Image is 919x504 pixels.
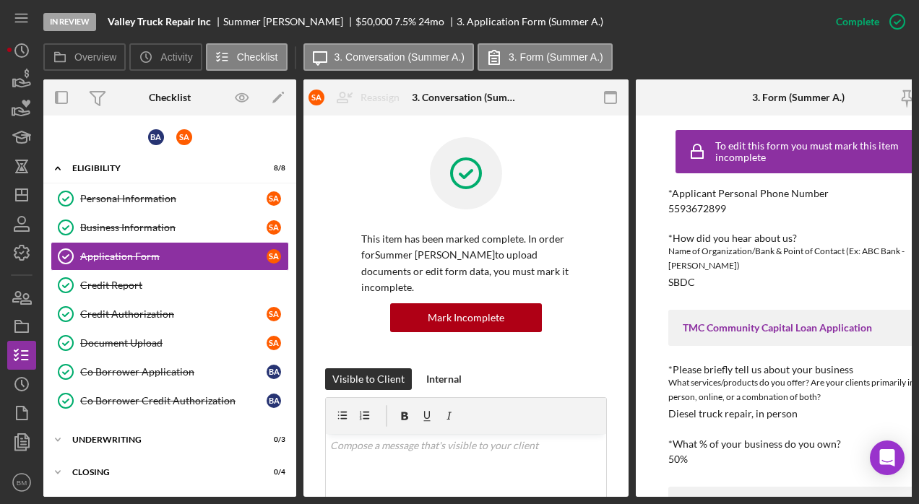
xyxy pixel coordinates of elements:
[668,203,726,214] div: 5593672899
[418,16,444,27] div: 24 mo
[361,231,571,296] p: This item has been marked complete. In order for Summer [PERSON_NAME] to upload documents or edit...
[390,303,542,332] button: Mark Incomplete
[412,92,520,103] div: 3. Conversation (Summer A.)
[668,408,798,420] div: Diesel truck repair, in person
[149,92,191,103] div: Checklist
[309,90,324,105] div: S A
[80,279,288,291] div: Credit Report
[267,365,281,379] div: B A
[206,43,288,71] button: Checklist
[259,164,285,173] div: 8 / 8
[223,16,355,27] div: Summer [PERSON_NAME]
[325,368,412,390] button: Visible to Client
[51,242,289,271] a: Application FormSA
[80,193,267,204] div: Personal Information
[51,213,289,242] a: Business InformationSA
[259,468,285,477] div: 0 / 4
[419,368,469,390] button: Internal
[267,191,281,206] div: S A
[668,277,695,288] div: SBDC
[176,129,192,145] div: S A
[74,51,116,63] label: Overview
[267,394,281,408] div: B A
[335,51,465,63] label: 3. Conversation (Summer A.)
[51,271,289,300] a: Credit Report
[259,435,285,444] div: 0 / 3
[72,468,249,477] div: Closing
[361,83,400,112] div: Reassign
[668,453,688,465] div: 50%
[51,357,289,386] a: Co Borrower ApplicationBA
[509,51,603,63] label: 3. Form (Summer A.)
[683,322,914,334] div: TMC Community Capital Loan Application
[72,164,249,173] div: Eligibility
[870,440,905,475] div: Open Intercom Messenger
[17,479,27,487] text: BM
[332,368,405,390] div: Visible to Client
[267,307,281,321] div: S A
[80,366,267,378] div: Co Borrower Application
[394,16,416,27] div: 7.5 %
[80,308,267,320] div: Credit Authorization
[80,395,267,407] div: Co Borrower Credit Authorization
[267,249,281,264] div: S A
[355,15,392,27] span: $50,000
[51,184,289,213] a: Personal InformationSA
[426,368,462,390] div: Internal
[428,303,504,332] div: Mark Incomplete
[80,337,267,349] div: Document Upload
[267,220,281,235] div: S A
[51,386,289,415] a: Co Borrower Credit AuthorizationBA
[80,222,267,233] div: Business Information
[160,51,192,63] label: Activity
[715,140,918,163] div: To edit this form you must mark this item incomplete
[51,300,289,329] a: Credit AuthorizationSA
[821,7,912,36] button: Complete
[836,7,879,36] div: Complete
[457,16,603,27] div: 3. Application Form (Summer A.)
[108,16,211,27] b: Valley Truck Repair Inc
[43,43,126,71] button: Overview
[129,43,202,71] button: Activity
[267,336,281,350] div: S A
[301,83,414,112] button: SAReassign
[7,468,36,497] button: BM
[43,13,96,31] div: In Review
[51,329,289,357] a: Document UploadSA
[237,51,278,63] label: Checklist
[752,92,845,103] div: 3. Form (Summer A.)
[80,251,267,262] div: Application Form
[303,43,475,71] button: 3. Conversation (Summer A.)
[72,435,249,444] div: Underwriting
[148,129,164,145] div: B A
[478,43,613,71] button: 3. Form (Summer A.)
